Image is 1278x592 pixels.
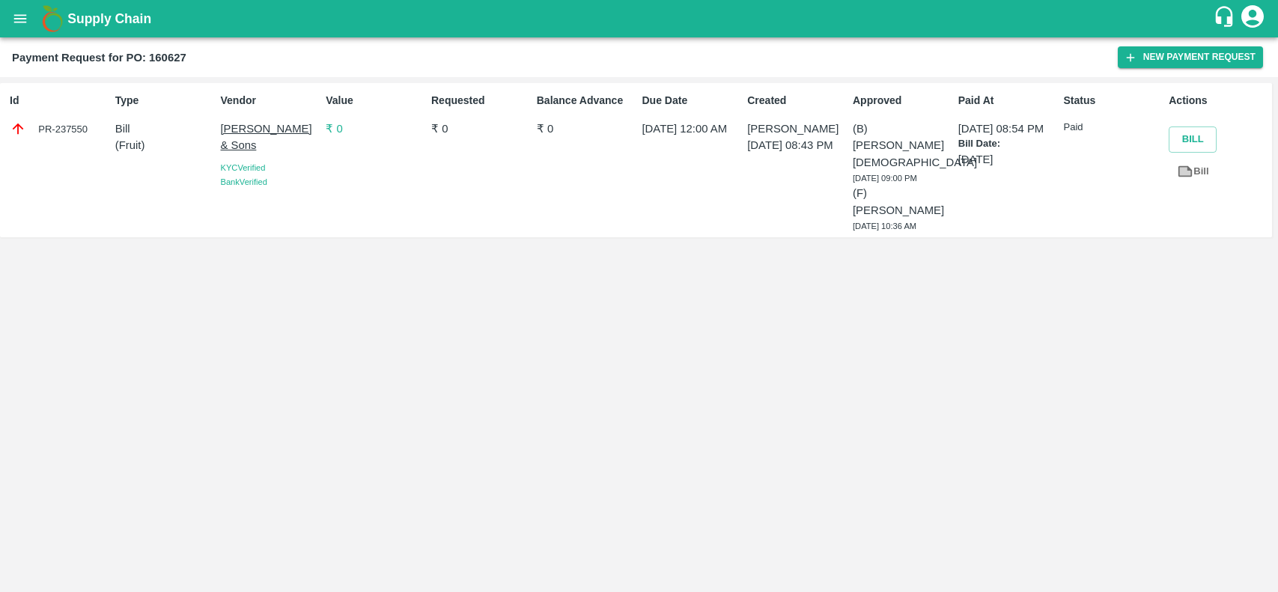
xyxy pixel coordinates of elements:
[853,222,916,231] span: [DATE] 10:36 AM
[853,185,952,219] p: (F) [PERSON_NAME]
[221,120,320,154] p: [PERSON_NAME] & Sons
[115,93,215,109] p: Type
[1118,46,1263,68] button: New Payment Request
[326,120,425,137] p: ₹ 0
[853,93,952,109] p: Approved
[1169,126,1217,153] button: Bill
[10,120,109,137] div: PR-237550
[431,120,531,137] p: ₹ 0
[1064,93,1163,109] p: Status
[221,93,320,109] p: Vendor
[431,93,531,109] p: Requested
[115,120,215,137] p: Bill
[12,52,186,64] b: Payment Request for PO: 160627
[853,120,952,171] p: (B) [PERSON_NAME][DEMOGRAPHIC_DATA]
[326,93,425,109] p: Value
[221,177,267,186] span: Bank Verified
[537,120,636,137] p: ₹ 0
[37,4,67,34] img: logo
[747,120,847,137] p: [PERSON_NAME]
[3,1,37,36] button: open drawer
[67,8,1213,29] a: Supply Chain
[221,163,266,172] span: KYC Verified
[958,137,1058,151] p: Bill Date:
[115,137,215,153] p: ( Fruit )
[747,93,847,109] p: Created
[958,93,1058,109] p: Paid At
[642,120,742,137] p: [DATE] 12:00 AM
[642,93,742,109] p: Due Date
[747,137,847,153] p: [DATE] 08:43 PM
[1064,120,1163,135] p: Paid
[958,120,1058,137] p: [DATE] 08:54 PM
[958,151,1058,168] p: [DATE]
[1239,3,1266,34] div: account of current user
[1213,5,1239,32] div: customer-support
[1169,159,1217,185] a: Bill
[537,93,636,109] p: Balance Advance
[1169,93,1268,109] p: Actions
[67,11,151,26] b: Supply Chain
[10,93,109,109] p: Id
[853,174,917,183] span: [DATE] 09:00 PM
